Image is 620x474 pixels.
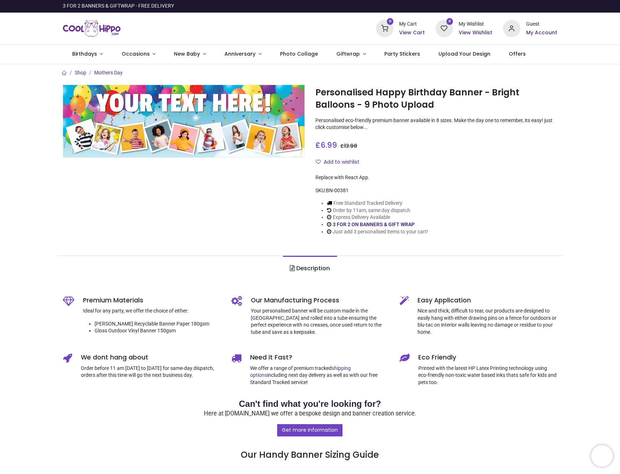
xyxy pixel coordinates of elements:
[446,18,453,25] sup: 0
[95,327,221,335] li: Gloss Outdoor Vinyl Banner 150gsm
[326,188,349,193] span: BN-00381
[418,365,557,386] p: Printed with the latest HP Latex Printing technology using eco-friendly non-toxic water based ink...
[315,187,557,194] div: SKU:
[63,410,557,418] p: Here at [DOMAIN_NAME] we offer a bespoke design and banner creation service.
[83,307,221,315] p: Ideal for any party, we offer the choice of either:
[224,50,256,57] span: Anniversary
[165,45,215,64] a: New Baby
[174,50,200,57] span: New Baby
[95,320,221,328] li: [PERSON_NAME] Recyclable Banner Paper 180gsm
[327,207,428,214] li: Order by 11am, same day dispatch
[418,353,557,362] h5: Eco Friendly
[336,50,360,57] span: Giftwrap
[406,3,557,10] iframe: Customer reviews powered by Trustpilot
[320,140,337,150] span: 6.99
[277,424,342,436] a: Get more information
[315,140,337,150] span: £
[327,200,428,207] li: Free Standard Tracked Delivery
[215,45,271,64] a: Anniversary
[63,18,121,39] a: Logo of Cool Hippo
[438,50,490,57] span: Upload Your Design
[376,25,393,31] a: 0
[327,45,375,64] a: Giftwrap
[63,3,174,10] div: 3 FOR 2 BANNERS & GIFTWRAP - FREE DELIVERY
[526,21,557,28] div: Guest
[327,214,428,221] li: Express Delivery Available
[509,50,526,57] span: Offers
[75,70,86,76] a: Shop
[436,25,453,31] a: 0
[63,398,557,410] h2: Can't find what you're looking for?
[316,159,321,164] i: Add to wishlist
[526,29,557,36] a: My Account
[591,445,613,467] iframe: Brevo live chat
[72,50,97,57] span: Birthdays
[63,85,305,158] img: Personalised Happy Birthday Banner - Bright Balloons - 9 Photo Upload
[315,117,557,131] p: Personalised eco-friendly premium banner available in 8 sizes. Make the day one to remember, its ...
[94,70,123,76] a: Mothers Day
[418,307,557,336] p: Nice and thick, difficult to tear, our products are designed to easily hang with either drawing p...
[387,18,394,25] sup: 0
[280,50,318,57] span: Photo Collage
[340,142,357,150] span: £
[315,86,557,111] h1: Personalised Happy Birthday Banner - Bright Balloons - 9 Photo Upload
[333,221,415,227] a: 3 FOR 2 ON BANNERS & GIFT WRAP
[63,45,112,64] a: Birthdays
[81,365,221,379] p: Order before 11 am [DATE] to [DATE] for same-day dispatch, orders after this time will go the nex...
[251,307,389,336] p: Your personalised banner will be custom made in the [GEOGRAPHIC_DATA] and rolled into a tube ensu...
[250,365,389,386] p: We offer a range of premium tracked including next day delivery as well as with our free Standard...
[418,296,557,305] h5: Easy Application
[250,353,389,362] h5: Need it Fast?
[112,45,165,64] a: Occasions
[327,228,428,236] li: Just add 3 personalised items to your cart!
[63,18,121,39] img: Cool Hippo
[399,21,425,28] div: My Cart
[122,50,150,57] span: Occasions
[344,142,357,150] span: 13.98
[81,353,221,362] h5: We dont hang about
[251,296,389,305] h5: Our Manufacturing Process
[399,29,425,36] a: View Cart
[459,21,492,28] div: My Wishlist
[315,174,557,181] div: Replace with React App.
[283,256,337,281] a: Description
[63,424,557,461] h3: Our Handy Banner Sizing Guide
[83,296,221,305] h5: Premium Materials
[459,29,492,36] a: View Wishlist
[315,156,366,168] button: Add to wishlistAdd to wishlist
[384,50,420,57] span: Party Stickers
